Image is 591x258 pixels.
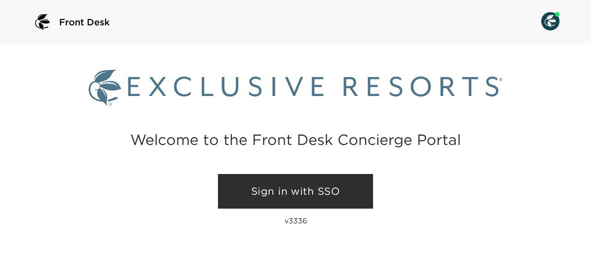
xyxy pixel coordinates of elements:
span: Front Desk [59,16,110,29]
img: Exclusive Resorts logo [89,70,502,106]
a: Sign in with SSO [218,174,373,209]
h2: Welcome to the Front Desk Concierge Portal [130,132,461,147]
img: User [541,12,560,30]
p: v3336 [284,216,307,225]
img: logo [31,11,54,33]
